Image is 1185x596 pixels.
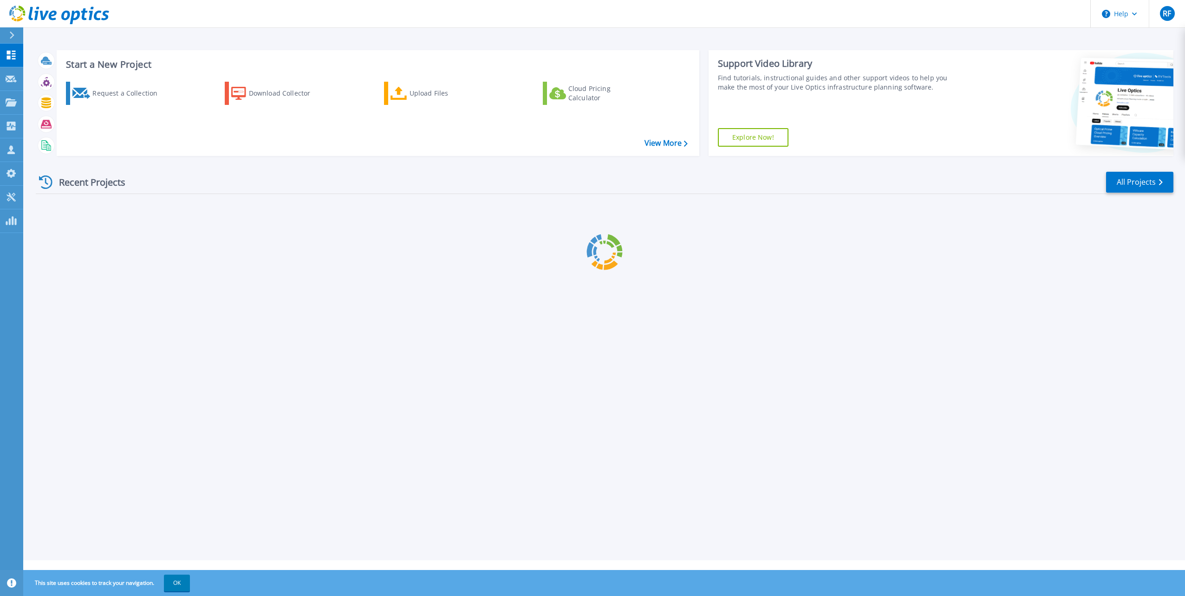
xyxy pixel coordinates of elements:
[66,82,169,105] a: Request a Collection
[718,128,788,147] a: Explore Now!
[1106,172,1173,193] a: All Projects
[26,575,190,591] span: This site uses cookies to track your navigation.
[645,139,688,148] a: View More
[543,82,646,105] a: Cloud Pricing Calculator
[66,59,687,70] h3: Start a New Project
[225,82,328,105] a: Download Collector
[718,58,958,70] div: Support Video Library
[568,84,643,103] div: Cloud Pricing Calculator
[92,84,167,103] div: Request a Collection
[410,84,484,103] div: Upload Files
[718,73,958,92] div: Find tutorials, instructional guides and other support videos to help you make the most of your L...
[384,82,488,105] a: Upload Files
[36,171,138,194] div: Recent Projects
[249,84,323,103] div: Download Collector
[1163,10,1171,17] span: RF
[164,575,190,591] button: OK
